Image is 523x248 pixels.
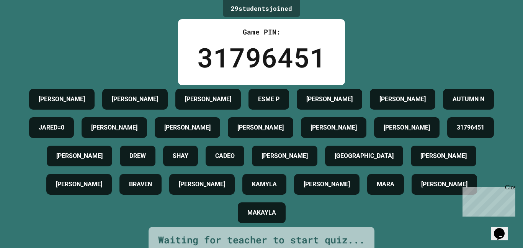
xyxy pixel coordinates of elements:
h4: [PERSON_NAME] [304,180,350,189]
iframe: chat widget [459,184,515,217]
h4: [PERSON_NAME] [306,95,353,104]
h4: KAMYLA [252,180,277,189]
h4: [PERSON_NAME] [164,123,211,132]
h4: [PERSON_NAME] [237,123,284,132]
h4: MARA [377,180,394,189]
h4: [PERSON_NAME] [185,95,231,104]
h4: [GEOGRAPHIC_DATA] [335,151,394,161]
h4: [PERSON_NAME] [311,123,357,132]
h4: SHAY [173,151,188,161]
h4: [PERSON_NAME] [379,95,426,104]
h4: AUTUMN N [453,95,484,104]
h4: [PERSON_NAME] [56,151,103,161]
h4: BRAVEN [129,180,152,189]
h4: [PERSON_NAME] [91,123,137,132]
h4: [PERSON_NAME] [261,151,308,161]
div: Game PIN: [197,27,326,37]
h4: [PERSON_NAME] [179,180,225,189]
iframe: chat widget [491,217,515,240]
div: Chat with us now!Close [3,3,53,49]
h4: [PERSON_NAME] [56,180,102,189]
h4: MAKAYLA [247,208,276,217]
h4: ESME P [258,95,279,104]
h4: [PERSON_NAME] [39,95,85,104]
h4: [PERSON_NAME] [384,123,430,132]
h4: [PERSON_NAME] [421,180,467,189]
h4: [PERSON_NAME] [112,95,158,104]
h4: [PERSON_NAME] [420,151,467,161]
div: 31796451 [197,37,326,77]
h4: CADEO [215,151,235,161]
h4: DREW [129,151,146,161]
h4: JARED=0 [39,123,64,132]
div: Waiting for teacher to start quiz... [158,233,365,247]
h4: 31796451 [457,123,484,132]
